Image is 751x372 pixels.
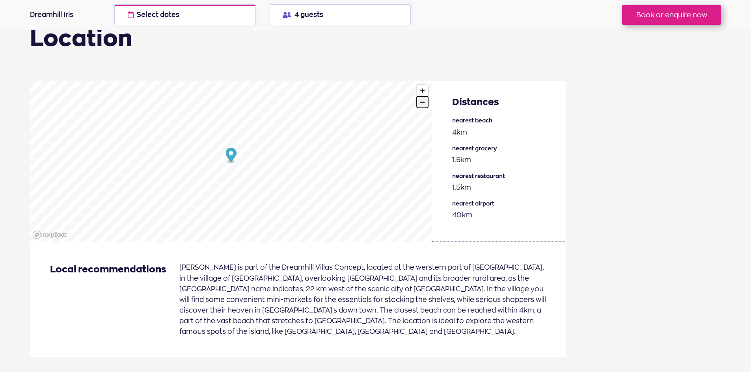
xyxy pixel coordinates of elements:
[30,27,132,49] h2: Location
[452,182,553,192] p: 1.5km
[452,94,553,109] h4: Distances
[179,262,546,337] div: [PERSON_NAME] is part of the Dreamhill Villas Concept, located at the werstern part of [GEOGRAPHI...
[417,85,428,96] button: Zoom in
[32,230,67,239] a: Mapbox logo
[30,81,432,242] canvas: Map
[452,116,553,125] h5: nearest beach
[452,127,553,137] p: 4km
[30,9,101,20] div: Dreamhill Iris
[622,5,721,25] button: Book or enquire now
[226,148,237,164] div: Map marker
[452,172,553,181] h5: nearest restaurant
[114,4,255,25] button: Select dates
[452,199,553,208] h5: nearest airport
[270,4,411,25] button: 4 guests
[452,154,553,165] p: 1.5km
[452,144,553,153] h5: nearest grocery
[50,262,166,335] h3: Local recommendations
[452,209,553,220] p: 40km
[137,11,179,18] span: Select dates
[417,96,428,108] button: Zoom out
